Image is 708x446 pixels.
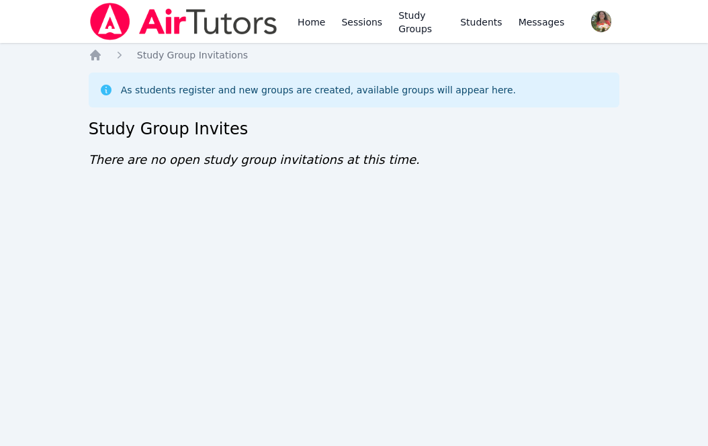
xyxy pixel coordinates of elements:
[89,3,279,40] img: Air Tutors
[89,118,620,140] h2: Study Group Invites
[89,152,420,167] span: There are no open study group invitations at this time.
[137,48,248,62] a: Study Group Invitations
[137,50,248,60] span: Study Group Invitations
[121,83,516,97] div: As students register and new groups are created, available groups will appear here.
[519,15,565,29] span: Messages
[89,48,620,62] nav: Breadcrumb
